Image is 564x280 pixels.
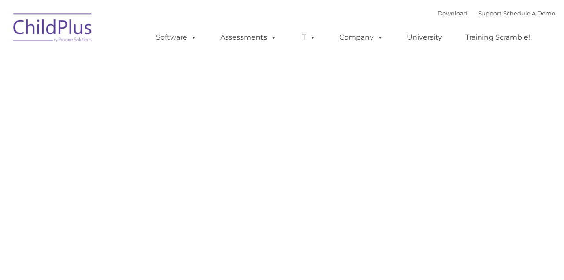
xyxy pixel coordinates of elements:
a: Assessments [211,29,286,46]
a: Download [438,10,468,17]
a: Schedule A Demo [503,10,555,17]
img: ChildPlus by Procare Solutions [9,7,97,51]
a: Training Scramble!! [456,29,541,46]
font: | [438,10,555,17]
a: IT [291,29,325,46]
a: Support [478,10,501,17]
a: University [398,29,451,46]
a: Company [330,29,392,46]
a: Software [147,29,206,46]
